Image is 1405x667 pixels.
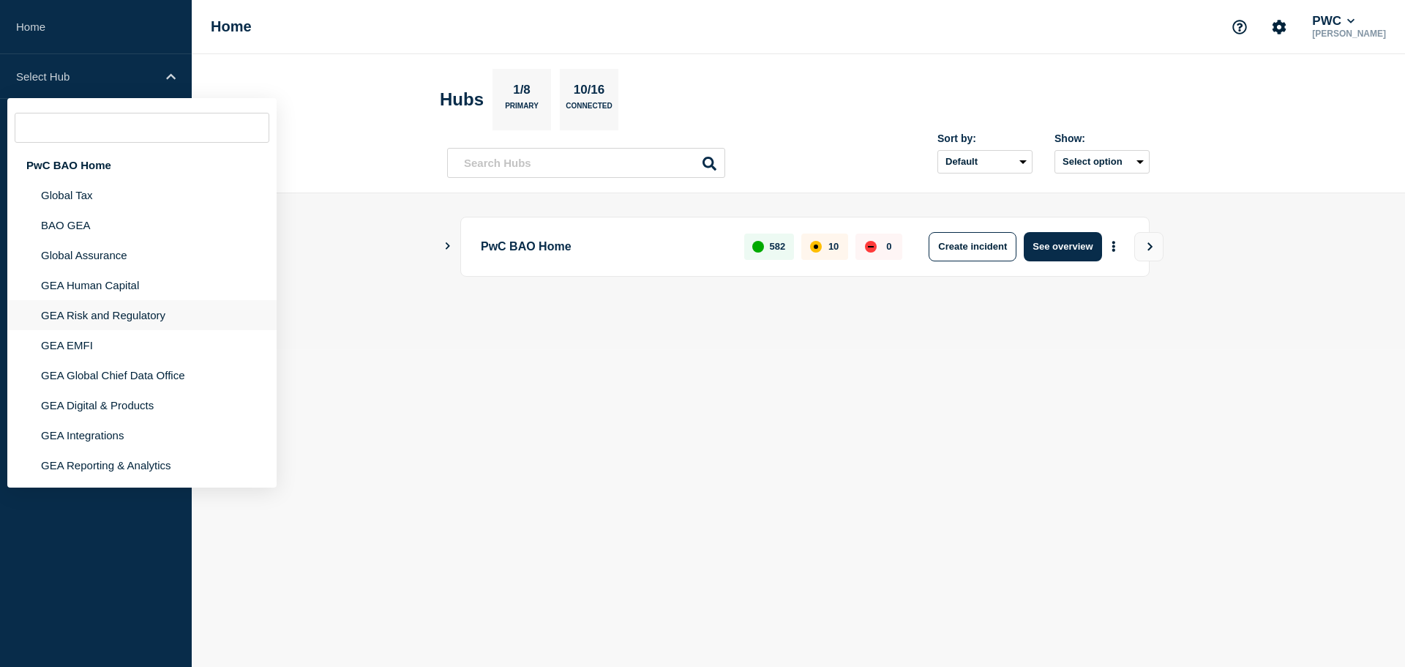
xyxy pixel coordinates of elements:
[1224,12,1255,42] button: Support
[16,70,157,83] p: Select Hub
[566,102,612,117] p: Connected
[865,241,877,253] div: down
[7,390,277,420] li: GEA Digital & Products
[7,270,277,300] li: GEA Human Capital
[1024,232,1101,261] button: See overview
[1104,233,1123,260] button: More actions
[568,83,610,102] p: 10/16
[7,210,277,240] li: BAO GEA
[937,150,1033,174] select: Sort by
[1054,133,1150,144] div: Show:
[440,89,484,110] h2: Hubs
[929,232,1016,261] button: Create incident
[7,240,277,270] li: Global Assurance
[7,180,277,210] li: Global Tax
[7,360,277,390] li: GEA Global Chief Data Office
[7,450,277,480] li: GEA Reporting & Analytics
[752,241,764,253] div: up
[505,102,539,117] p: Primary
[1309,29,1389,39] p: [PERSON_NAME]
[7,420,277,450] li: GEA Integrations
[7,330,277,360] li: GEA EMFI
[886,241,891,252] p: 0
[810,241,822,253] div: affected
[1134,232,1164,261] button: View
[770,241,786,252] p: 582
[444,241,452,252] button: Show Connected Hubs
[7,150,277,180] div: PwC BAO Home
[1309,14,1357,29] button: PWC
[211,18,252,35] h1: Home
[508,83,536,102] p: 1/8
[447,148,725,178] input: Search Hubs
[7,300,277,330] li: GEA Risk and Regulatory
[937,133,1033,144] div: Sort by:
[481,232,727,261] p: PwC BAO Home
[1264,12,1295,42] button: Account settings
[1054,150,1150,174] button: Select option
[828,241,839,252] p: 10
